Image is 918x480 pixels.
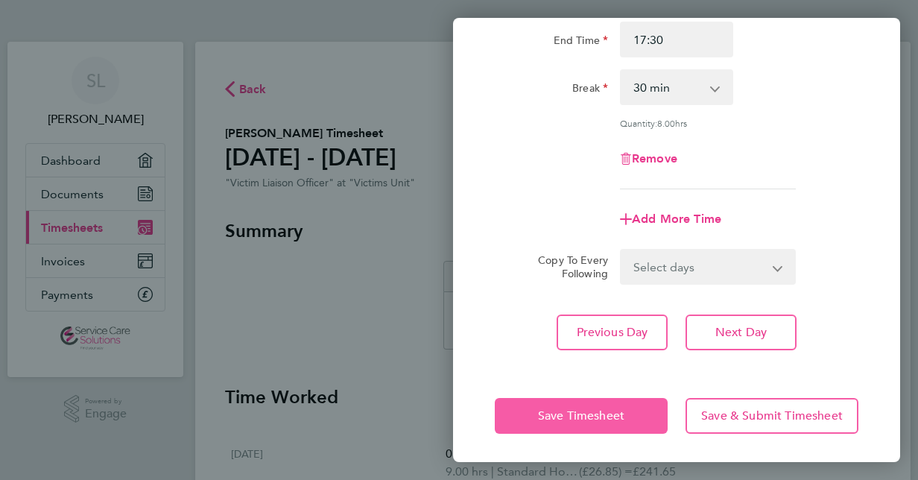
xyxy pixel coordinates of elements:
[557,315,668,350] button: Previous Day
[701,408,843,423] span: Save & Submit Timesheet
[686,398,858,434] button: Save & Submit Timesheet
[715,325,767,340] span: Next Day
[620,117,796,129] div: Quantity: hrs
[686,315,797,350] button: Next Day
[620,22,733,57] input: E.g. 18:00
[526,253,608,280] label: Copy To Every Following
[632,212,721,226] span: Add More Time
[577,325,648,340] span: Previous Day
[495,398,668,434] button: Save Timesheet
[620,153,677,165] button: Remove
[632,151,677,165] span: Remove
[620,213,721,225] button: Add More Time
[657,117,675,129] span: 8.00
[538,408,624,423] span: Save Timesheet
[572,81,608,99] label: Break
[554,34,608,51] label: End Time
